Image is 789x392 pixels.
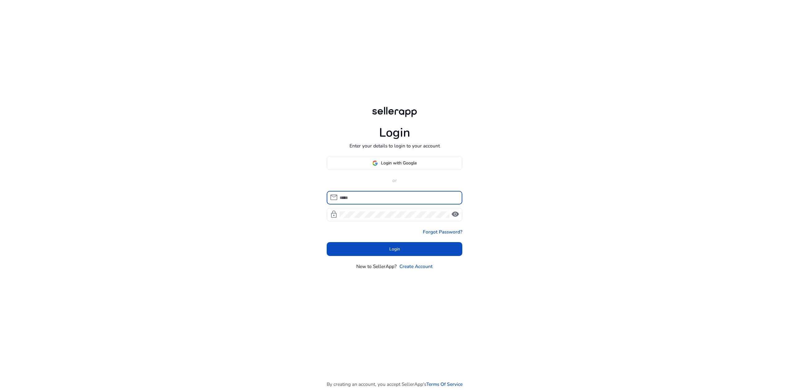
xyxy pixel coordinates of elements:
a: Create Account [399,263,433,270]
h1: Login [379,126,410,140]
span: Login [389,246,400,252]
span: visibility [451,210,459,218]
p: or [327,177,462,184]
span: Login with Google [381,160,417,166]
a: Terms Of Service [426,381,463,388]
button: Login with Google [327,156,462,170]
a: Forgot Password? [423,228,462,235]
span: mail [330,193,338,201]
p: New to SellerApp? [356,263,397,270]
img: google-logo.svg [372,160,378,166]
p: Enter your details to login to your account [350,142,440,149]
button: Login [327,242,462,256]
span: lock [330,210,338,218]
